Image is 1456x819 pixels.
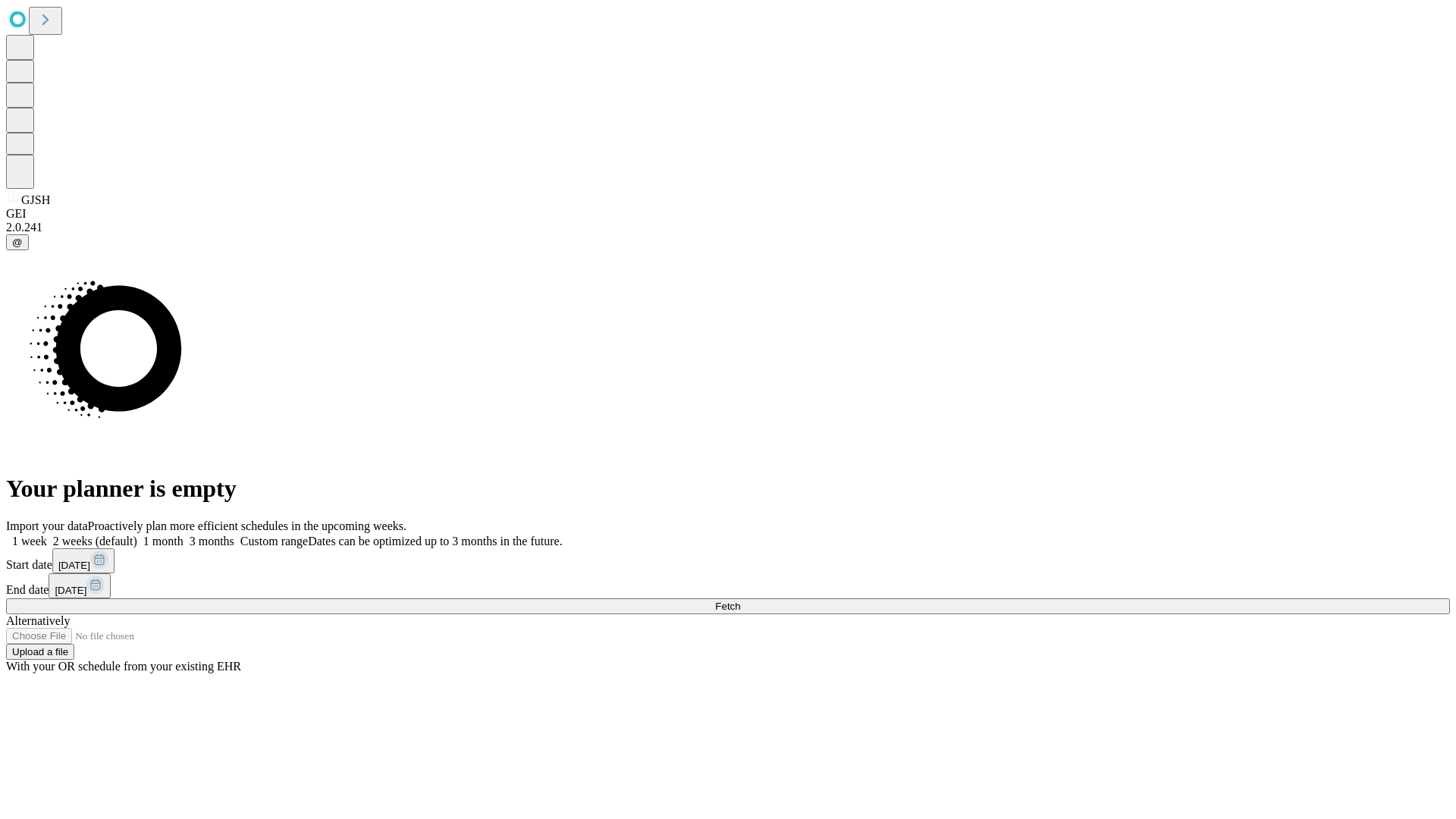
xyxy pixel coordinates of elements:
button: Fetch [6,598,1450,614]
span: Fetch [715,601,740,612]
div: 2.0.241 [6,221,1450,234]
div: End date [6,573,1450,598]
span: With your OR schedule from your existing EHR [6,660,241,673]
span: GJSH [21,193,50,206]
span: Dates can be optimized up to 3 months in the future. [308,535,562,548]
div: GEI [6,207,1450,221]
span: Custom range [240,535,308,548]
span: [DATE] [58,560,90,571]
button: [DATE] [52,548,115,573]
span: @ [12,237,23,248]
span: 1 week [12,535,47,548]
span: Proactively plan more efficient schedules in the upcoming weeks. [88,519,406,532]
span: 2 weeks (default) [53,535,137,548]
button: @ [6,234,29,250]
span: 3 months [190,535,234,548]
h1: Your planner is empty [6,475,1450,503]
span: Import your data [6,519,88,532]
button: Upload a file [6,644,74,660]
span: [DATE] [55,585,86,596]
div: Start date [6,548,1450,573]
span: Alternatively [6,614,70,627]
span: 1 month [143,535,184,548]
button: [DATE] [49,573,111,598]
